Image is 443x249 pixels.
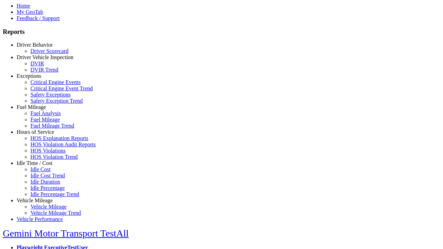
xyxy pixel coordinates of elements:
a: Fuel Mileage [30,117,60,122]
a: Safety Exceptions [30,92,71,98]
a: Home [17,3,30,9]
a: Idle Time / Cost [17,160,53,166]
a: Driver Behavior [17,42,53,48]
a: Idle Cost Trend [30,173,65,178]
a: Safety Exception Trend [30,98,83,104]
a: HOS Violations [30,148,65,154]
a: Exceptions [17,73,41,79]
a: Fuel Mileage [17,104,46,110]
a: Fuel Analysis [30,110,61,116]
a: HOS Violation Audit Reports [30,141,96,147]
a: HOS Violation Trend [30,154,78,160]
a: Idle Percentage [30,185,65,191]
a: Feedback / Support [17,15,60,21]
a: Gemini Motor Transport TestAll [3,228,129,239]
a: Vehicle Mileage [17,197,53,203]
a: Critical Engine Events [30,79,81,85]
h3: Reports [3,28,440,36]
a: Idle Percentage Trend [30,191,79,197]
a: HOS Explanation Reports [30,135,88,141]
a: Idle Cost [30,166,51,172]
a: Vehicle Mileage [30,204,66,210]
a: Critical Engine Event Trend [30,85,93,91]
a: Fuel Mileage Trend [30,123,74,129]
a: My GeoTab [17,9,43,15]
a: Vehicle Performance [17,216,63,222]
a: Idle Duration [30,179,60,185]
a: Driver Scorecard [30,48,69,54]
a: Hours of Service [17,129,54,135]
a: Driver Vehicle Inspection [17,54,73,60]
a: DVIR Trend [30,67,58,73]
a: DVIR [30,61,44,66]
a: Vehicle Mileage Trend [30,210,81,216]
